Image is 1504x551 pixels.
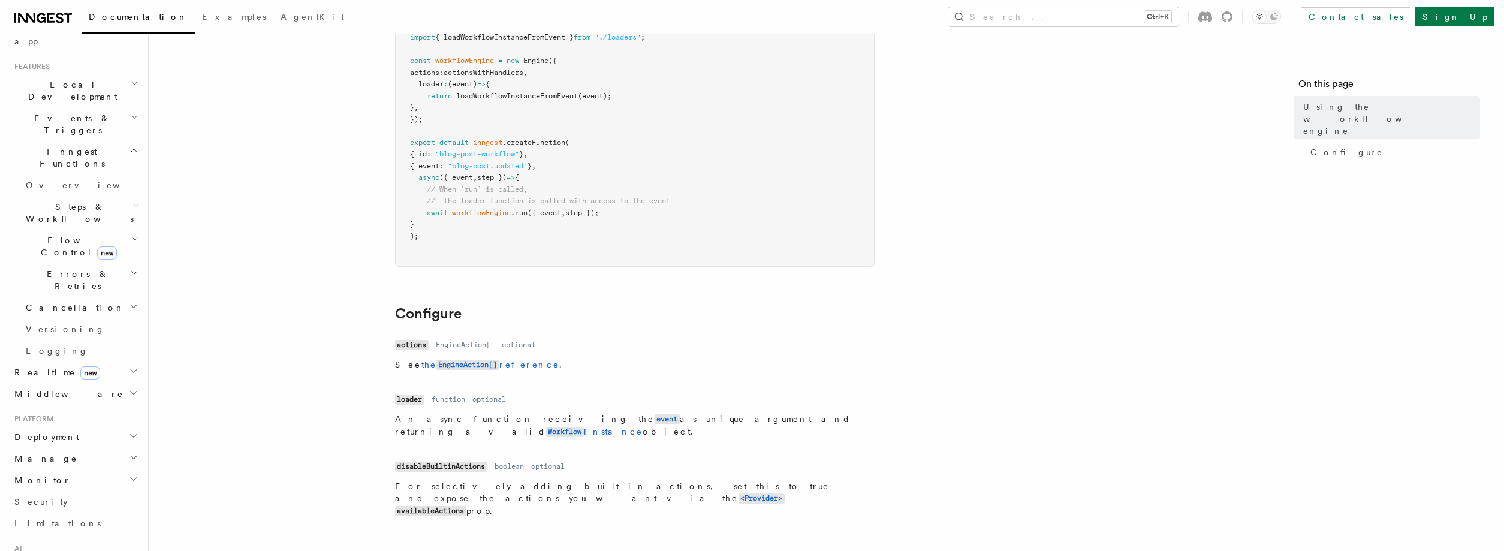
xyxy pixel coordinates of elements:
[26,324,105,334] span: Versioning
[427,197,670,205] span: // the loader function is called with access to the event
[21,318,141,340] a: Versioning
[1310,146,1383,158] span: Configure
[498,56,502,65] span: =
[14,497,68,507] span: Security
[515,173,519,182] span: {
[10,62,50,71] span: Features
[439,173,473,182] span: ({ event
[21,230,141,263] button: Flow Controlnew
[435,150,519,158] span: "blog-post-workflow"
[1303,101,1480,137] span: Using the workflow engine
[436,360,499,370] code: EngineAction[]
[532,162,536,170] span: ,
[507,173,515,182] span: =>
[519,150,523,158] span: }
[1301,7,1410,26] a: Contact sales
[472,395,506,404] dd: optional
[528,209,561,217] span: ({ event
[26,180,149,190] span: Overview
[578,92,611,100] span: (event);
[395,462,487,472] code: disableBuiltinActions
[1298,96,1480,141] a: Using the workflow engine
[418,80,444,88] span: loader
[410,138,435,147] span: export
[427,92,452,100] span: return
[26,346,88,356] span: Logging
[10,474,71,486] span: Monitor
[452,209,511,217] span: workflowEngine
[14,519,101,528] span: Limitations
[435,33,574,41] span: { loadWorkflowInstanceFromEvent }
[10,112,131,136] span: Events & Triggers
[410,115,423,124] span: });
[10,469,141,491] button: Monitor
[410,68,439,77] span: actions
[410,220,414,228] span: }
[427,209,448,217] span: await
[439,138,469,147] span: default
[10,513,141,534] a: Limitations
[477,80,486,88] span: =>
[281,12,344,22] span: AgentKit
[418,173,439,182] span: async
[10,491,141,513] a: Security
[10,141,141,174] button: Inngest Functions
[523,68,528,77] span: ,
[546,427,643,436] a: Workflowinstance
[410,150,427,158] span: { id
[202,12,266,22] span: Examples
[546,427,584,437] code: Workflow
[448,80,477,88] span: (event)
[444,80,448,88] span: :
[21,268,130,292] span: Errors & Retries
[427,185,528,194] span: // When `run` is called,
[739,493,785,503] a: <Provider>
[486,80,490,88] span: {
[10,448,141,469] button: Manage
[410,56,431,65] span: const
[21,302,125,314] span: Cancellation
[1306,141,1480,163] a: Configure
[477,173,507,182] span: step })
[395,395,424,405] code: loader
[10,383,141,405] button: Middleware
[410,232,418,240] span: );
[89,12,188,22] span: Documentation
[21,196,141,230] button: Steps & Workflows
[473,138,502,147] span: inngest
[21,297,141,318] button: Cancellation
[395,480,855,517] p: For selectively adding built-in actions, set this to true and expose the actions you want via the...
[395,506,466,516] code: availableActions
[421,360,559,369] a: theEngineAction[]reference
[10,107,141,141] button: Events & Triggers
[432,395,465,404] dd: function
[414,103,418,112] span: ,
[427,150,431,158] span: :
[1415,7,1494,26] a: Sign Up
[1298,77,1480,96] h4: On this page
[10,174,141,362] div: Inngest Functions
[523,150,528,158] span: ,
[595,33,641,41] span: "./loaders"
[10,388,123,400] span: Middleware
[444,68,523,77] span: actionsWithHandlers
[10,431,79,443] span: Deployment
[561,209,565,217] span: ,
[548,56,557,65] span: ({
[436,340,495,350] dd: EngineAction[]
[531,462,565,471] dd: optional
[80,366,100,380] span: new
[439,162,444,170] span: :
[511,209,528,217] span: .run
[21,174,141,196] a: Overview
[456,92,578,100] span: loadWorkflowInstanceFromEvent
[528,162,532,170] span: }
[395,305,462,322] a: Configure
[82,4,195,34] a: Documentation
[21,234,132,258] span: Flow Control
[565,209,599,217] span: step });
[410,162,439,170] span: { event
[574,33,590,41] span: from
[10,366,100,378] span: Realtime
